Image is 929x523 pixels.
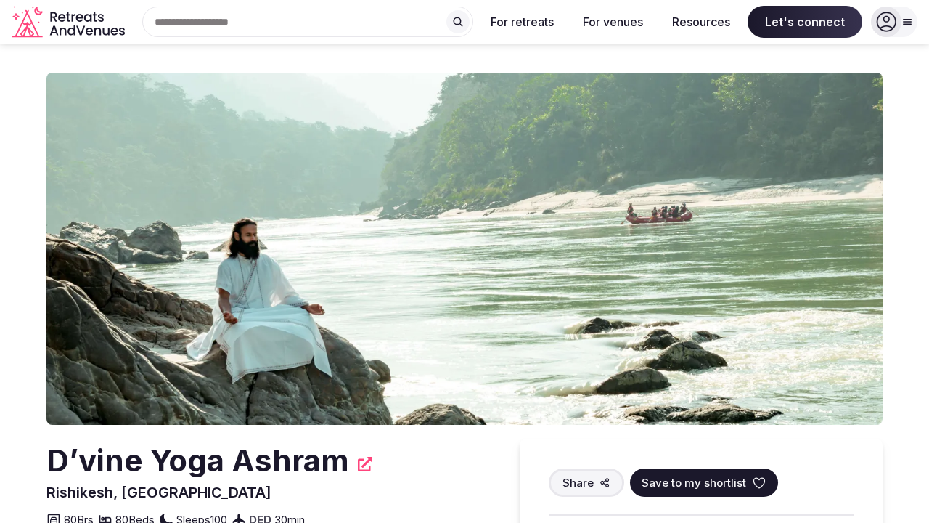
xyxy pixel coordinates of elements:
[46,73,883,425] img: Venue cover photo
[748,6,862,38] span: Let's connect
[46,439,349,482] h2: D’vine Yoga Ashram
[660,6,742,38] button: Resources
[549,469,624,497] button: Share
[562,475,594,490] span: Share
[479,6,565,38] button: For retreats
[571,6,655,38] button: For venues
[12,6,128,38] a: Visit the homepage
[46,484,271,501] span: Rishikesh, [GEOGRAPHIC_DATA]
[630,469,778,497] button: Save to my shortlist
[642,475,746,490] span: Save to my shortlist
[12,6,128,38] svg: Retreats and Venues company logo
